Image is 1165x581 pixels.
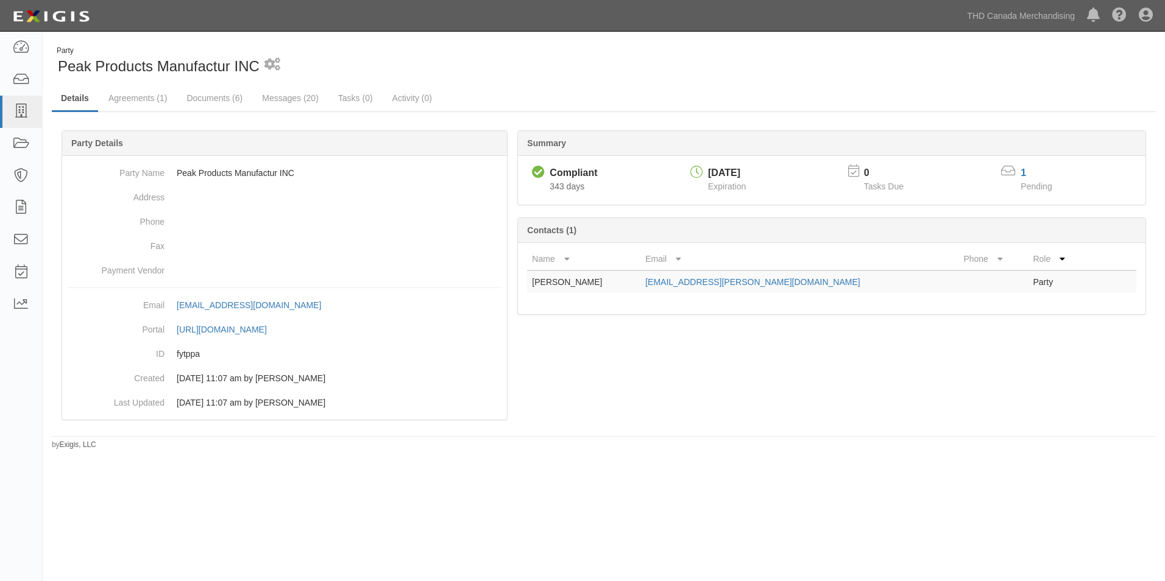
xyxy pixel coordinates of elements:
a: THD Canada Merchandising [961,4,1081,28]
dt: Address [67,185,165,203]
i: Compliant [532,166,545,179]
dt: Phone [67,210,165,228]
td: [PERSON_NAME] [527,270,640,293]
div: Peak Products Manufactur INC [52,46,595,77]
a: Documents (6) [177,86,252,110]
a: Activity (0) [383,86,441,110]
th: Name [527,248,640,270]
span: Tasks Due [864,181,904,191]
div: Compliant [550,166,597,180]
a: 1 [1021,167,1026,178]
a: [EMAIL_ADDRESS][PERSON_NAME][DOMAIN_NAME] [645,277,860,287]
span: Pending [1021,181,1052,191]
b: Contacts (1) [527,225,576,235]
th: Phone [958,248,1028,270]
i: Help Center - Complianz [1112,9,1127,23]
span: Since 10/14/2024 [550,181,584,191]
a: Tasks (0) [329,86,382,110]
a: Agreements (1) [99,86,176,110]
th: Role [1028,248,1088,270]
a: Messages (20) [253,86,328,110]
div: [EMAIL_ADDRESS][DOMAIN_NAME] [177,299,321,311]
dt: Portal [67,317,165,336]
dd: 07/20/2023 11:07 am by Susie Merrick [67,390,502,415]
b: Summary [527,138,566,148]
span: Expiration [708,181,746,191]
small: by [52,440,96,450]
i: 1 scheduled workflow [264,58,280,71]
a: [EMAIL_ADDRESS][DOMAIN_NAME] [177,300,335,310]
td: Party [1028,270,1088,293]
dt: Party Name [67,161,165,179]
dd: 07/20/2023 11:07 am by Susie Merrick [67,366,502,390]
dd: fytppa [67,342,502,366]
div: [DATE] [708,166,746,180]
dt: Payment Vendor [67,258,165,276]
a: Details [52,86,98,112]
dt: Fax [67,234,165,252]
p: 0 [864,166,919,180]
dt: Email [67,293,165,311]
a: Exigis, LLC [60,440,96,449]
dd: Peak Products Manufactur INC [67,161,502,185]
dt: ID [67,342,165,360]
b: Party Details [71,138,123,148]
div: Party [57,46,260,56]
dt: Created [67,366,165,384]
a: [URL][DOMAIN_NAME] [177,325,280,334]
span: Peak Products Manufactur INC [58,58,260,74]
dt: Last Updated [67,390,165,409]
img: logo-5460c22ac91f19d4615b14bd174203de0afe785f0fc80cf4dbbc73dc1793850b.png [9,5,93,27]
th: Email [640,248,958,270]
